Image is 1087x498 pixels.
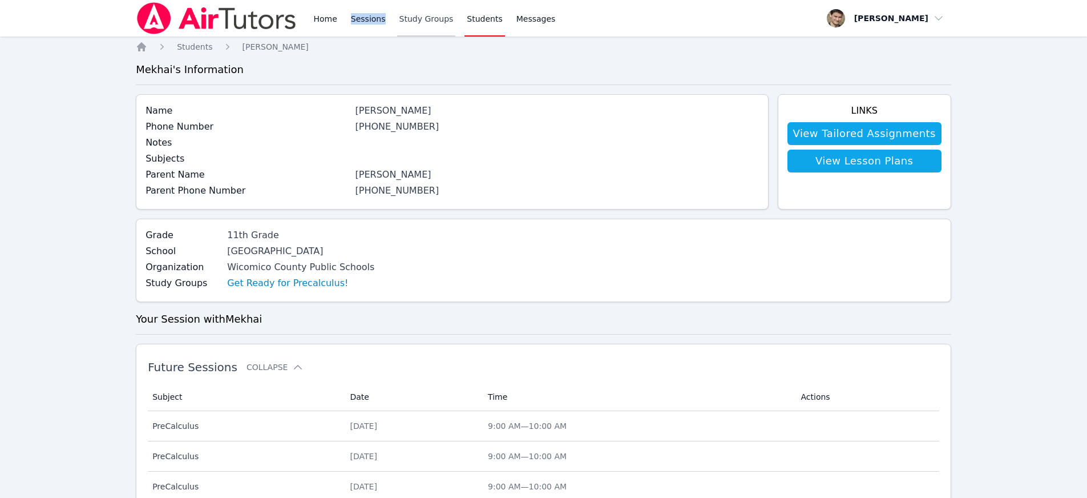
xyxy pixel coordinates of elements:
[355,185,439,196] a: [PHONE_NUMBER]
[794,383,939,411] th: Actions
[136,62,951,78] h3: Mekhai 's Information
[152,481,336,492] span: PreCalculus
[350,451,475,462] div: [DATE]
[148,411,939,441] tr: PreCalculus[DATE]9:00 AM—10:00 AM
[787,122,941,145] a: View Tailored Assignments
[148,360,237,374] span: Future Sessions
[152,420,336,432] span: PreCalculus
[146,276,220,290] label: Study Groups
[148,441,939,472] tr: PreCalculus[DATE]9:00 AM—10:00 AM
[344,383,482,411] th: Date
[152,451,336,462] span: PreCalculus
[787,104,941,118] h4: Links
[136,311,951,327] h3: Your Session with Mekhai
[247,362,304,373] button: Collapse
[148,383,343,411] th: Subject
[146,136,348,150] label: Notes
[146,104,348,118] label: Name
[146,120,348,134] label: Phone Number
[355,104,759,118] div: [PERSON_NAME]
[481,383,794,411] th: Time
[355,168,759,182] div: [PERSON_NAME]
[146,244,220,258] label: School
[146,228,220,242] label: Grade
[227,244,374,258] div: [GEOGRAPHIC_DATA]
[177,42,212,51] span: Students
[177,41,212,53] a: Students
[146,184,348,198] label: Parent Phone Number
[350,481,475,492] div: [DATE]
[355,121,439,132] a: [PHONE_NUMBER]
[146,168,348,182] label: Parent Name
[136,41,951,53] nav: Breadcrumb
[227,228,374,242] div: 11th Grade
[488,482,567,491] span: 9:00 AM — 10:00 AM
[350,420,475,432] div: [DATE]
[146,260,220,274] label: Organization
[787,150,941,172] a: View Lesson Plans
[516,13,556,25] span: Messages
[227,276,348,290] a: Get Ready for Precalculus!
[243,41,309,53] a: [PERSON_NAME]
[243,42,309,51] span: [PERSON_NAME]
[146,152,348,166] label: Subjects
[136,2,297,34] img: Air Tutors
[488,452,567,461] span: 9:00 AM — 10:00 AM
[488,421,567,431] span: 9:00 AM — 10:00 AM
[227,260,374,274] div: Wicomico County Public Schools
